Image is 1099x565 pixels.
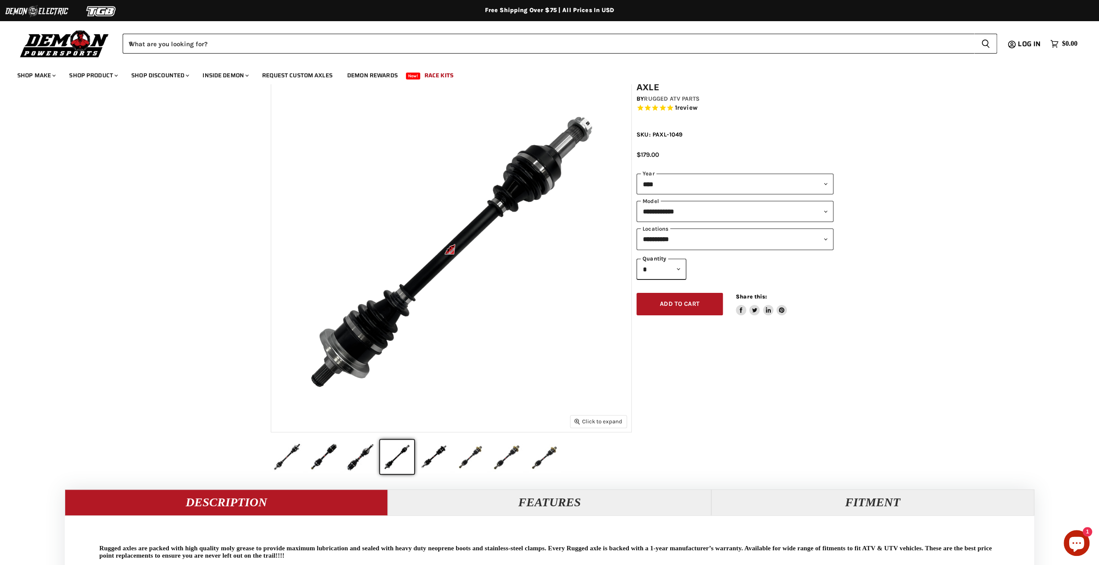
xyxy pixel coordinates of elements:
[418,67,460,84] a: Race Kits
[380,440,414,474] button: Arctic Cat 400 Rugged Performance Axle thumbnail
[1062,40,1077,48] span: $0.00
[637,201,833,222] select: modal-name
[637,151,659,159] span: $179.00
[637,71,833,93] h1: Arctic Cat 400 Rugged Performance Axle
[637,130,833,139] div: SKU: PAXL-1049
[1014,40,1046,48] a: Log in
[204,6,895,14] div: Free Shipping Over $75 | All Prices In USD
[637,104,833,113] span: Rated 5.0 out of 5 stars 1 reviews
[637,229,833,250] select: keys
[644,95,700,102] a: Rugged ATV Parts
[637,259,686,280] select: Quantity
[307,440,341,474] button: Arctic Cat 400 Rugged Performance Axle thumbnail
[490,440,524,474] button: Arctic Cat 400 Rugged Performance Axle thumbnail
[736,293,767,300] span: Share this:
[1018,38,1041,49] span: Log in
[11,67,61,84] a: Shop Make
[123,34,997,54] form: Product
[17,28,112,59] img: Demon Powersports
[123,34,974,54] input: When autocomplete results are available use up and down arrows to review and enter to select
[341,67,404,84] a: Demon Rewards
[1046,38,1082,50] a: $0.00
[65,489,388,515] button: Description
[675,104,697,112] span: 1 reviews
[196,67,254,84] a: Inside Demon
[1061,530,1092,558] inbox-online-store-chat: Shopify online store chat
[660,300,700,308] span: Add to cart
[637,293,723,316] button: Add to cart
[974,34,997,54] button: Search
[527,440,561,474] button: Arctic Cat 400 Rugged Performance Axle thumbnail
[63,67,123,84] a: Shop Product
[69,3,134,19] img: TGB Logo 2
[406,73,421,79] span: New!
[417,440,451,474] button: Arctic Cat 400 Rugged Performance Axle thumbnail
[637,174,833,195] select: year
[736,293,787,316] aside: Share this:
[99,545,1000,560] p: Rugged axles are packed with high quality moly grease to provide maximum lubrication and sealed w...
[453,440,488,474] button: Arctic Cat 400 Rugged Performance Axle thumbnail
[270,440,304,474] button: Arctic Cat 400 Rugged Performance Axle thumbnail
[677,104,697,112] span: review
[388,489,711,515] button: Features
[570,416,627,427] button: Click to expand
[4,3,69,19] img: Demon Electric Logo 2
[256,67,339,84] a: Request Custom Axles
[711,489,1034,515] button: Fitment
[343,440,377,474] button: Arctic Cat 400 Rugged Performance Axle thumbnail
[125,67,194,84] a: Shop Discounted
[637,94,833,104] div: by
[271,72,631,432] img: Arctic Cat 400 Rugged Performance Axle
[574,418,622,425] span: Click to expand
[11,63,1075,84] ul: Main menu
